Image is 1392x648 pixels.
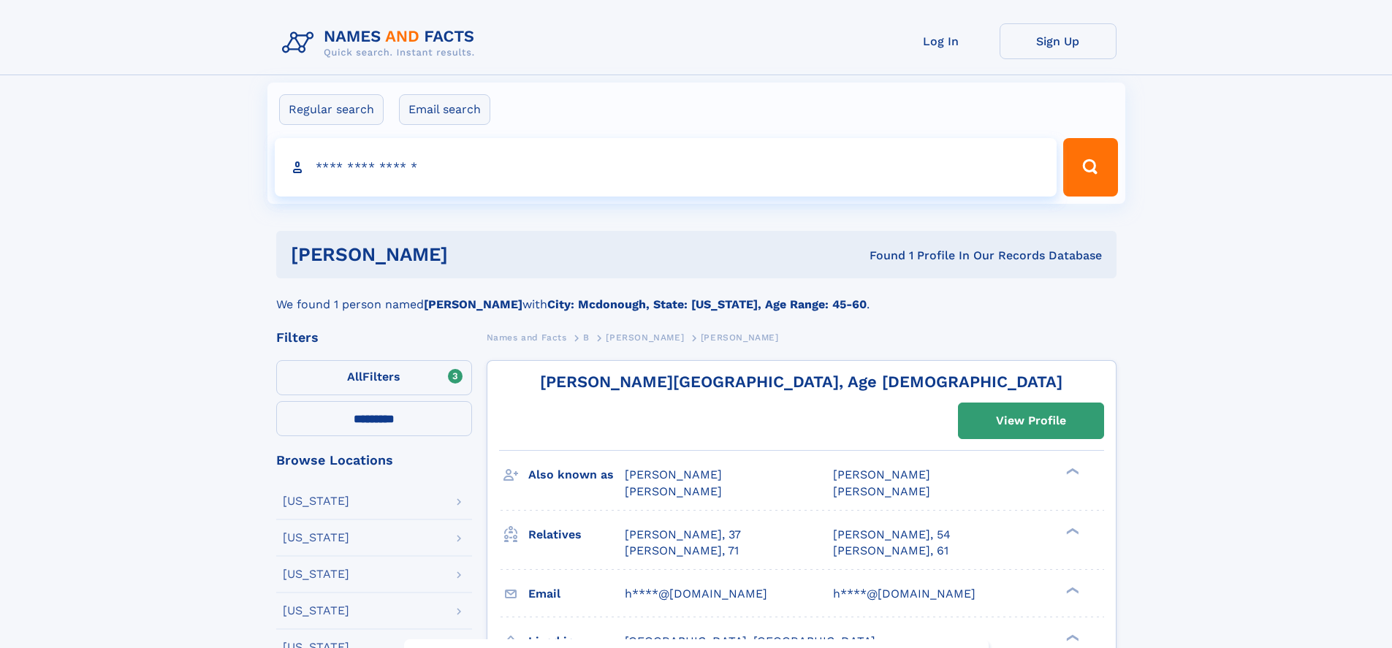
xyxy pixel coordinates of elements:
h1: [PERSON_NAME] [291,245,659,264]
a: B [583,328,590,346]
h3: Email [528,582,625,606]
span: [PERSON_NAME] [606,332,684,343]
div: [US_STATE] [283,532,349,544]
h3: Also known as [528,462,625,487]
b: [PERSON_NAME] [424,297,522,311]
a: [PERSON_NAME], 71 [625,543,739,559]
div: ❯ [1062,526,1080,535]
label: Email search [399,94,490,125]
b: City: Mcdonough, State: [US_STATE], Age Range: 45-60 [547,297,867,311]
div: We found 1 person named with . [276,278,1117,313]
a: Sign Up [1000,23,1117,59]
div: [US_STATE] [283,495,349,507]
a: Log In [883,23,1000,59]
div: Found 1 Profile In Our Records Database [658,248,1102,264]
div: Browse Locations [276,454,472,467]
span: [PERSON_NAME] [833,484,930,498]
div: ❯ [1062,633,1080,642]
label: Regular search [279,94,384,125]
span: [PERSON_NAME] [833,468,930,481]
span: [GEOGRAPHIC_DATA], [GEOGRAPHIC_DATA] [625,634,875,648]
img: Logo Names and Facts [276,23,487,63]
a: [PERSON_NAME][GEOGRAPHIC_DATA], Age [DEMOGRAPHIC_DATA] [540,373,1062,391]
label: Filters [276,360,472,395]
a: [PERSON_NAME], 61 [833,543,948,559]
a: Names and Facts [487,328,567,346]
button: Search Button [1063,138,1117,197]
div: View Profile [996,404,1066,438]
h3: Relatives [528,522,625,547]
span: [PERSON_NAME] [701,332,779,343]
div: ❯ [1062,585,1080,595]
span: B [583,332,590,343]
input: search input [275,138,1057,197]
a: [PERSON_NAME] [606,328,684,346]
div: [US_STATE] [283,568,349,580]
div: Filters [276,331,472,344]
span: [PERSON_NAME] [625,484,722,498]
span: [PERSON_NAME] [625,468,722,481]
div: [US_STATE] [283,605,349,617]
a: View Profile [959,403,1103,438]
a: [PERSON_NAME], 54 [833,527,951,543]
span: All [347,370,362,384]
div: ❯ [1062,467,1080,476]
a: [PERSON_NAME], 37 [625,527,741,543]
